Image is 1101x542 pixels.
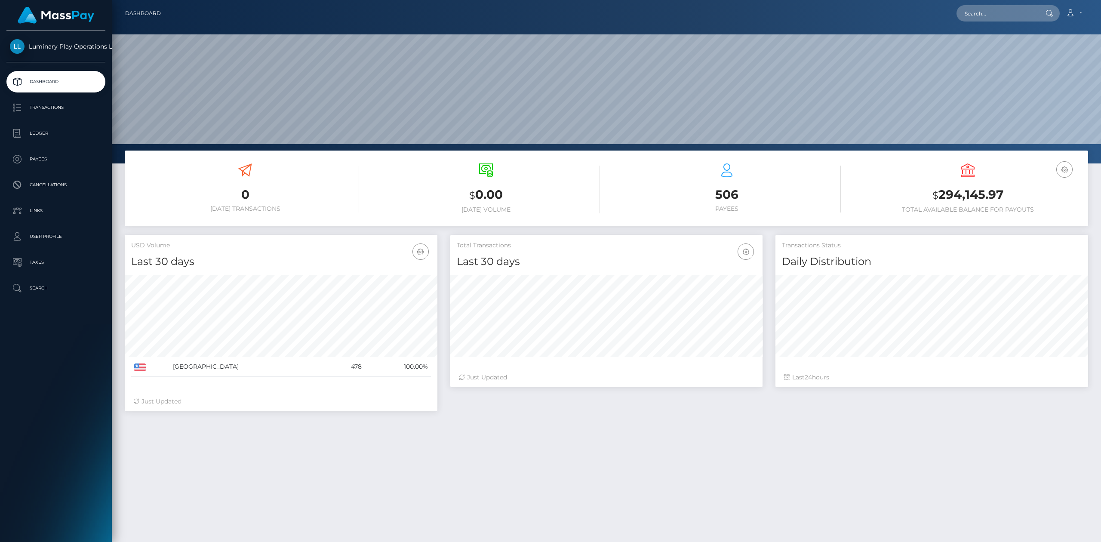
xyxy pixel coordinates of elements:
[6,252,105,273] a: Taxes
[10,75,102,88] p: Dashboard
[782,241,1082,250] h5: Transactions Status
[6,226,105,247] a: User Profile
[10,127,102,140] p: Ledger
[372,186,600,204] h3: 0.00
[782,254,1082,269] h4: Daily Distribution
[170,357,328,377] td: [GEOGRAPHIC_DATA]
[6,148,105,170] a: Payees
[6,43,105,50] span: Luminary Play Operations Limited
[131,241,431,250] h5: USD Volume
[613,205,841,212] h6: Payees
[854,206,1082,213] h6: Total Available Balance for Payouts
[365,357,431,377] td: 100.00%
[10,282,102,295] p: Search
[613,186,841,203] h3: 506
[457,254,757,269] h4: Last 30 days
[932,189,938,201] small: $
[6,123,105,144] a: Ledger
[10,101,102,114] p: Transactions
[131,186,359,203] h3: 0
[854,186,1082,204] h3: 294,145.97
[457,241,757,250] h5: Total Transactions
[10,230,102,243] p: User Profile
[134,363,146,371] img: US.png
[805,373,812,381] span: 24
[469,189,475,201] small: $
[328,357,365,377] td: 478
[133,397,429,406] div: Just Updated
[784,373,1079,382] div: Last hours
[10,204,102,217] p: Links
[131,254,431,269] h4: Last 30 days
[10,179,102,191] p: Cancellations
[459,373,754,382] div: Just Updated
[125,4,161,22] a: Dashboard
[372,206,600,213] h6: [DATE] Volume
[10,256,102,269] p: Taxes
[131,205,359,212] h6: [DATE] Transactions
[956,5,1037,22] input: Search...
[6,277,105,299] a: Search
[10,153,102,166] p: Payees
[18,7,94,24] img: MassPay Logo
[10,39,25,54] img: Luminary Play Operations Limited
[6,200,105,222] a: Links
[6,97,105,118] a: Transactions
[6,174,105,196] a: Cancellations
[6,71,105,92] a: Dashboard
